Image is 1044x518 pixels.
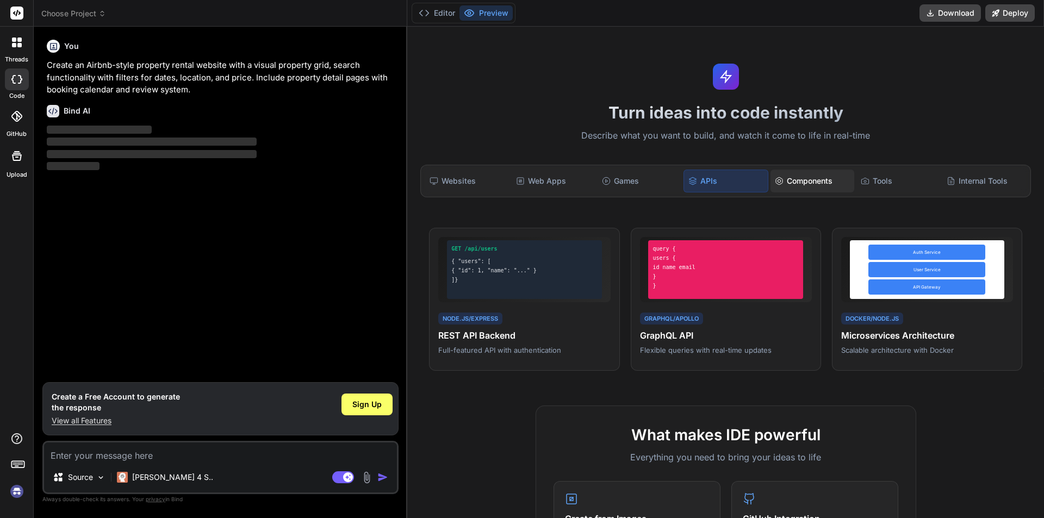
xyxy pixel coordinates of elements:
img: Claude 4 Sonnet [117,472,128,483]
p: Source [68,472,93,483]
img: attachment [361,471,373,484]
div: } [652,282,799,290]
h2: What makes IDE powerful [554,423,898,446]
h1: Turn ideas into code instantly [414,103,1037,122]
img: signin [8,482,26,501]
p: Describe what you want to build, and watch it come to life in real-time [414,129,1037,143]
span: privacy [146,496,165,502]
span: ‌ [47,150,257,158]
p: Full-featured API with authentication [438,345,610,355]
div: query { [652,245,799,253]
div: { "users": [ [451,257,598,265]
div: API Gateway [868,279,985,295]
div: Internal Tools [942,170,1026,192]
label: Upload [7,170,27,179]
img: icon [377,472,388,483]
div: Tools [856,170,940,192]
div: GraphQL/Apollo [640,313,703,325]
span: ‌ [47,126,152,134]
div: Websites [425,170,509,192]
span: Sign Up [352,399,382,410]
div: User Service [868,262,985,277]
p: Create an Airbnb-style property rental website with a visual property grid, search functionality ... [47,59,396,96]
label: code [9,91,24,101]
p: Flexible queries with real-time updates [640,345,812,355]
div: Node.js/Express [438,313,502,325]
button: Download [919,4,981,22]
p: [PERSON_NAME] 4 S.. [132,472,213,483]
button: Deploy [985,4,1035,22]
div: } [652,272,799,280]
span: View Prompt [767,237,807,247]
span: Choose Project [41,8,106,19]
div: id name email [652,263,799,271]
h4: GraphQL API [640,329,812,342]
h6: You [64,41,79,52]
h4: Microservices Architecture [841,329,1013,342]
div: GET /api/users [451,245,598,253]
label: threads [5,55,28,64]
h1: Create a Free Account to generate the response [52,391,180,413]
h6: Bind AI [64,105,90,116]
div: Web Apps [512,170,595,192]
span: ‌ [47,138,257,146]
button: Preview [459,5,513,21]
div: Auth Service [868,245,985,260]
p: View all Features [52,415,180,426]
div: ]} [451,276,598,284]
h4: REST API Backend [438,329,610,342]
div: APIs [683,170,768,192]
p: Always double-check its answers. Your in Bind [42,494,399,504]
span: ‌ [47,162,100,170]
p: Scalable architecture with Docker [841,345,1013,355]
span: View Prompt [968,237,1009,247]
div: { "id": 1, "name": "..." } [451,266,598,274]
button: Editor [414,5,459,21]
img: Pick Models [96,473,105,482]
div: Games [598,170,681,192]
p: Everything you need to bring your ideas to life [554,451,898,464]
div: users { [652,254,799,262]
label: GitHub [7,129,27,139]
div: Docker/Node.js [841,313,903,325]
span: View Prompt [566,237,606,247]
div: Components [770,170,854,192]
